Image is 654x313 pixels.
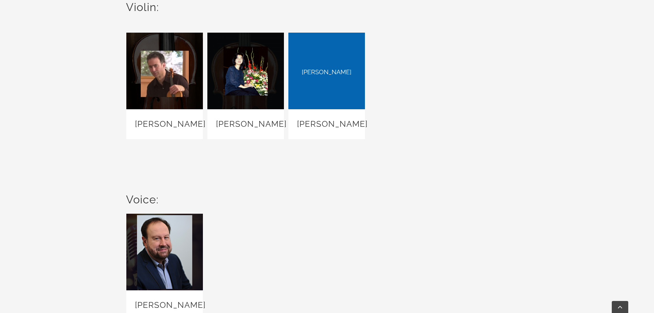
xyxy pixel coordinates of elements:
a: [PERSON_NAME] [135,300,206,310]
a: [PERSON_NAME] [135,119,206,129]
a: Carole Armstrong-Lovelace [288,33,365,109]
h2: Voice: [126,192,528,207]
a: [PERSON_NAME] [297,119,368,129]
a: [PERSON_NAME] [216,119,287,129]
